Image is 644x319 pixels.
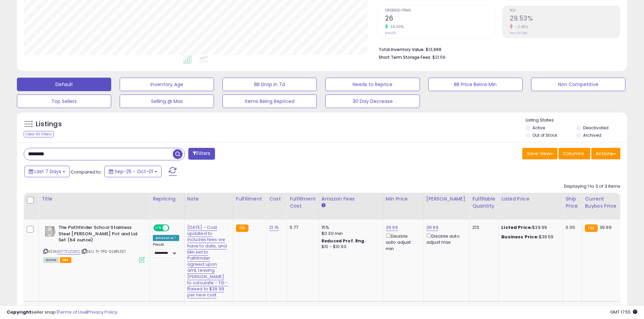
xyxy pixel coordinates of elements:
[71,169,102,175] span: Compared to:
[17,78,111,91] button: Default
[321,244,378,250] div: $10 - $10.90
[510,9,620,12] span: ROI
[472,195,496,210] div: Fulfillable Quantity
[43,224,145,262] div: ASIN:
[321,231,378,237] div: $0.30 min
[510,15,620,24] h2: 29.53%
[531,78,625,91] button: Non Competitive
[321,224,378,231] div: 15%
[379,45,615,53] li: $13,888
[58,224,141,245] b: The Pathfinder School Stainless Steel [PERSON_NAME] Pot and Lid Set (64 ounce)
[154,225,163,231] span: ON
[188,148,215,160] button: Filters
[269,195,284,203] div: Cost
[501,224,557,231] div: $39.99
[36,119,62,129] h5: Listings
[585,195,620,210] div: Current Buybox Price
[187,195,230,203] div: Note
[7,309,31,315] strong: Copyright
[236,195,263,203] div: Fulfillment
[58,309,87,315] a: Terms of Use
[60,257,71,263] span: FBA
[385,9,495,12] span: Ordered Items
[583,132,601,138] label: Archived
[386,232,418,252] div: Disable auto adjust min
[222,78,317,91] button: BB Drop in 7d
[501,195,560,203] div: Listed Price
[379,54,431,60] b: Short Term Storage Fees:
[321,203,326,209] small: Amazon Fees.
[24,131,54,137] div: Clear All Filters
[564,183,620,190] div: Displaying 1 to 3 of 3 items
[321,195,380,203] div: Amazon Fees
[385,31,396,35] small: Prev: 20
[388,24,404,29] small: 30.00%
[42,195,147,203] div: Title
[325,78,420,91] button: Needs to Reprice
[386,224,398,231] a: 39.99
[153,235,179,241] div: Amazon AI *
[34,168,61,175] span: Last 7 Days
[432,54,446,60] span: $21.56
[563,150,584,157] span: Columns
[583,125,609,131] label: Deactivated
[501,234,539,240] b: Business Price:
[120,95,214,108] button: Selling @ Max
[269,224,279,231] a: 21.19
[153,242,179,258] div: Preset:
[599,224,612,231] span: 39.99
[236,224,248,232] small: FBA
[222,95,317,108] button: Items Being Repriced
[426,232,464,245] div: Disable auto adjust max
[321,238,366,244] b: Reduced Prof. Rng.
[510,31,527,35] small: Prev: 30.28%
[526,117,627,124] p: Listing States:
[120,78,214,91] button: Inventory Age
[290,224,313,231] div: 5.77
[379,47,425,52] b: Total Inventory Value:
[426,195,467,203] div: [PERSON_NAME]
[24,166,70,177] button: Last 7 Days
[591,148,620,159] button: Actions
[7,309,117,316] div: seller snap | |
[385,15,495,24] h2: 26
[153,195,182,203] div: Repricing
[532,125,545,131] label: Active
[43,257,59,263] span: All listings currently available for purchase on Amazon
[428,78,523,91] button: BB Price Below Min
[187,224,228,298] a: [DATE] - Cost updated to includes fees we have to date, and Min set to Pathfinder agreed upon amt...
[472,224,493,231] div: 213
[115,168,153,175] span: Sep-25 - Oct-01
[532,132,557,138] label: Out of Stock
[325,95,420,108] button: 30 Day Decrease
[426,224,438,231] a: 39.99
[585,224,597,232] small: FBA
[17,95,111,108] button: Top Sellers
[522,148,557,159] button: Save View
[43,224,57,238] img: 41sJq4HyYBL._SL40_.jpg
[386,195,421,203] div: Min Price
[104,166,162,177] button: Sep-25 - Oct-01
[513,24,528,29] small: -2.48%
[81,249,126,254] span: | SKU: TI-TPS-SSBPLSET
[566,224,577,231] div: 0.00
[57,249,80,255] a: B07TFJZGRC
[168,225,179,231] span: OFF
[88,309,117,315] a: Privacy Policy
[501,234,557,240] div: $39.59
[290,195,316,210] div: Fulfillment Cost
[566,195,579,210] div: Ship Price
[558,148,590,159] button: Columns
[501,224,532,231] b: Listed Price:
[610,309,637,315] span: 2025-10-9 17:55 GMT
